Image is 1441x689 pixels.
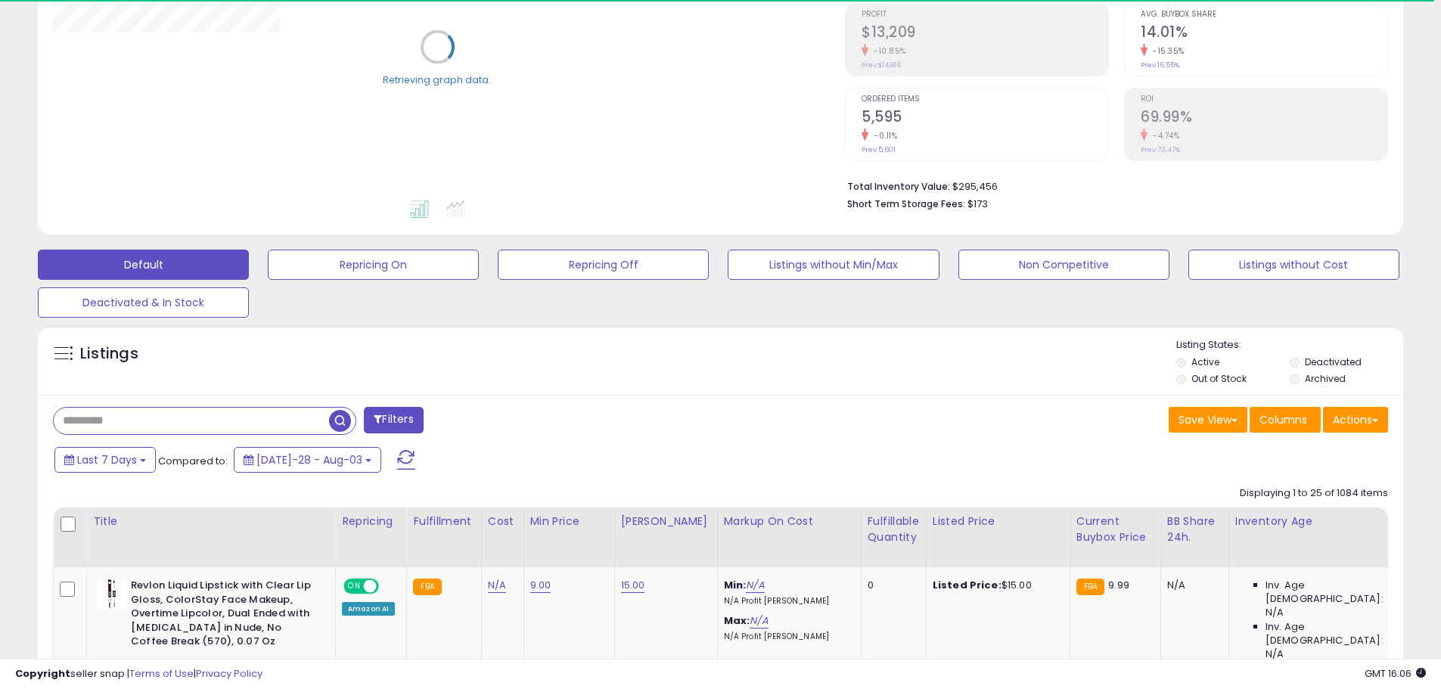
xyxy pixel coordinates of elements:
img: 31BadmWd9lL._SL40_.jpg [97,579,127,609]
div: Min Price [530,514,608,529]
strong: Copyright [15,666,70,681]
b: Total Inventory Value: [847,180,950,193]
span: Last 7 Days [77,452,137,467]
h2: 5,595 [862,108,1108,129]
b: Short Term Storage Fees: [847,197,965,210]
span: N/A [1266,606,1284,619]
span: OFF [377,580,401,593]
span: [DATE]-28 - Aug-03 [256,452,362,467]
a: N/A [488,578,506,593]
span: ROI [1141,95,1387,104]
h2: 69.99% [1141,108,1387,129]
div: Displaying 1 to 25 of 1084 items [1240,486,1388,501]
a: Privacy Policy [196,666,262,681]
div: N/A [1167,579,1217,592]
div: Markup on Cost [724,514,855,529]
small: FBA [413,579,441,595]
th: The percentage added to the cost of goods (COGS) that forms the calculator for Min & Max prices. [717,507,861,567]
div: Amazon AI [342,602,395,616]
label: Deactivated [1305,355,1362,368]
span: Inv. Age [DEMOGRAPHIC_DATA]: [1266,620,1404,647]
div: $15.00 [933,579,1058,592]
div: Current Buybox Price [1076,514,1154,545]
small: -10.85% [868,45,906,57]
button: Deactivated & In Stock [38,287,249,318]
div: Listed Price [933,514,1064,529]
button: Repricing Off [498,250,709,280]
li: $295,456 [847,176,1377,194]
a: Terms of Use [129,666,194,681]
b: Listed Price: [933,578,1002,592]
div: Retrieving graph data.. [383,73,493,86]
span: Profit [862,11,1108,19]
div: Fulfillment [413,514,474,529]
div: BB Share 24h. [1167,514,1222,545]
small: Prev: 73.47% [1141,145,1180,154]
a: N/A [746,578,764,593]
a: 15.00 [621,578,645,593]
b: Min: [724,578,747,592]
span: 9.99 [1108,578,1129,592]
div: Fulfillable Quantity [868,514,920,545]
button: Last 7 Days [54,447,156,473]
div: 0 [868,579,915,592]
span: $173 [967,197,988,211]
div: seller snap | | [15,667,262,681]
a: N/A [750,613,768,628]
small: -4.74% [1148,130,1179,141]
button: Repricing On [268,250,479,280]
button: Listings without Min/Max [728,250,939,280]
b: Revlon Liquid Lipstick with Clear Lip Gloss, ColorStay Face Makeup, Overtime Lipcolor, Dual Ended... [131,579,315,653]
button: Save View [1169,407,1247,433]
small: -0.11% [868,130,897,141]
span: Columns [1259,412,1307,427]
button: Filters [364,407,423,433]
label: Active [1191,355,1219,368]
b: Max: [724,613,750,628]
p: N/A Profit [PERSON_NAME] [724,596,849,607]
h2: 14.01% [1141,23,1387,44]
label: Archived [1305,372,1346,385]
span: ON [345,580,364,593]
button: Listings without Cost [1188,250,1399,280]
small: Prev: 5,601 [862,145,896,154]
span: 2025-08-11 16:06 GMT [1365,666,1426,681]
small: Prev: $14,816 [862,61,901,70]
div: Title [93,514,329,529]
h2: $13,209 [862,23,1108,44]
span: Ordered Items [862,95,1108,104]
button: Default [38,250,249,280]
p: Listing States: [1176,338,1403,352]
label: Out of Stock [1191,372,1247,385]
h5: Listings [80,343,138,365]
div: [PERSON_NAME] [621,514,711,529]
small: FBA [1076,579,1104,595]
button: [DATE]-28 - Aug-03 [234,447,381,473]
div: Cost [488,514,517,529]
button: Non Competitive [958,250,1169,280]
a: 9.00 [530,578,551,593]
div: Repricing [342,514,400,529]
span: Compared to: [158,454,228,468]
span: Inv. Age [DEMOGRAPHIC_DATA]: [1266,579,1404,606]
button: Columns [1250,407,1321,433]
button: Actions [1323,407,1388,433]
span: Avg. Buybox Share [1141,11,1387,19]
small: Prev: 16.55% [1141,61,1179,70]
small: -15.35% [1148,45,1185,57]
div: Inventory Age [1235,514,1409,529]
p: N/A Profit [PERSON_NAME] [724,632,849,642]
